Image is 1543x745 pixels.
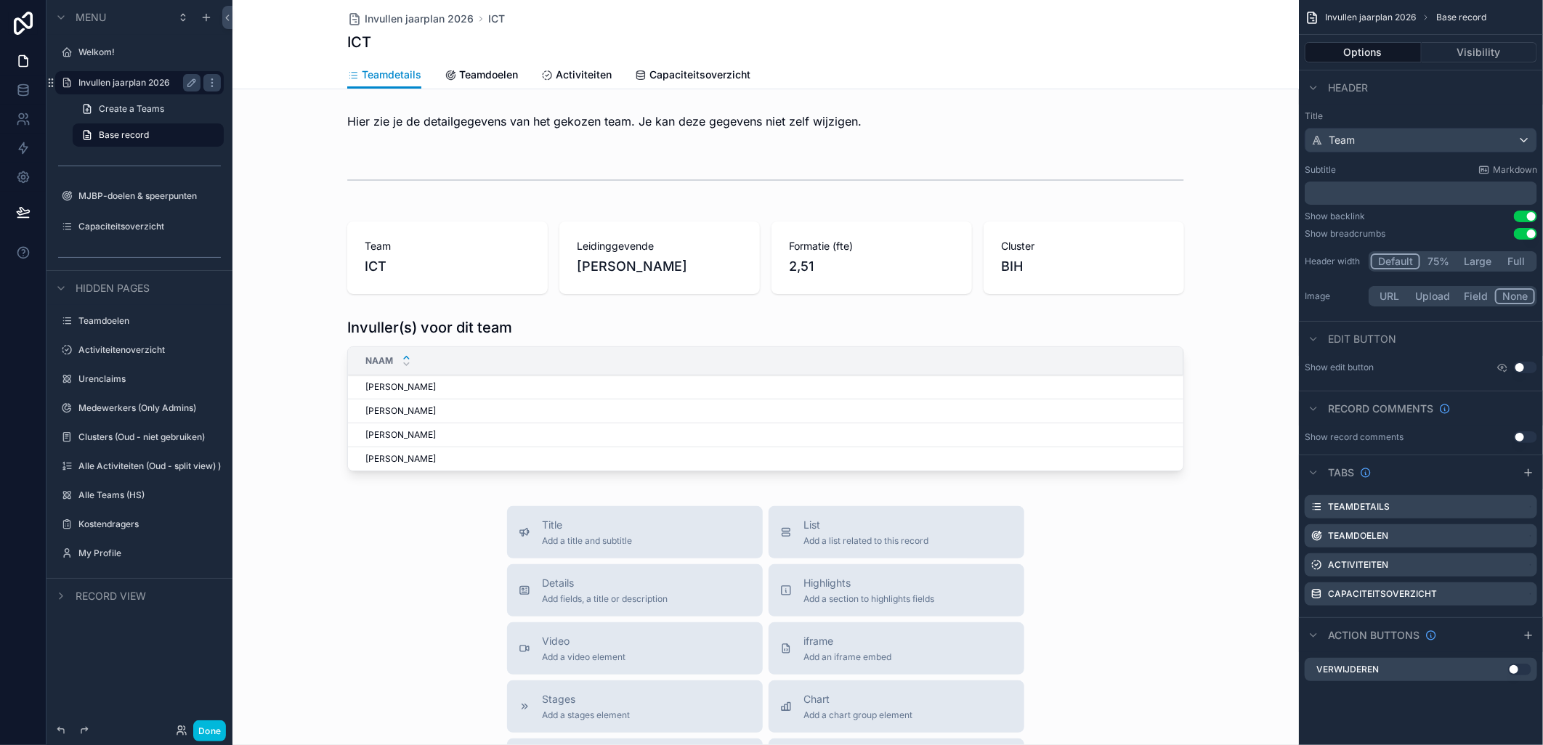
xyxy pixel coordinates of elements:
button: HighlightsAdd a section to highlights fields [769,564,1024,616]
span: Teamdetails [362,68,421,82]
label: Welkom! [78,46,215,58]
span: Chart [803,692,912,707]
button: ChartAdd a chart group element [769,680,1024,733]
label: Invullen jaarplan 2026 [78,77,195,89]
a: Base record [73,123,224,147]
label: Teamdoelen [78,315,215,327]
button: Field [1457,288,1496,304]
span: Add a section to highlights fields [803,593,934,605]
span: Add a list related to this record [803,535,928,547]
label: Alle Teams (HS) [78,489,215,501]
span: Details [542,576,668,590]
button: URL [1371,288,1409,304]
button: VideoAdd a video element [507,622,763,675]
label: MJBP-doelen & speerpunten [78,190,215,202]
span: Video [542,634,625,648]
span: Header [1328,81,1368,95]
span: Activiteiten [556,68,612,82]
span: Action buttons [1328,628,1420,643]
label: Alle Activiteiten (Oud - split view) ) [78,460,221,472]
button: None [1495,288,1535,304]
span: Title [542,518,632,532]
a: Activiteiten [541,62,612,91]
span: Edit button [1328,332,1396,346]
span: Add fields, a title or description [542,593,668,605]
span: List [803,518,928,532]
button: Team [1305,128,1537,152]
button: StagesAdd a stages element [507,680,763,733]
span: Add an iframe embed [803,651,891,663]
button: TitleAdd a title and subtitle [507,506,763,558]
span: Invullen jaarplan 2026 [1325,12,1416,23]
span: Markdown [1493,164,1537,176]
span: Record comments [1328,402,1433,416]
span: Add a chart group element [803,709,912,721]
label: Title [1305,110,1537,122]
label: Kostendragers [78,518,215,530]
a: Capaciteitsoverzicht [635,62,750,91]
label: Subtitle [1305,164,1336,176]
span: Add a title and subtitle [542,535,632,547]
span: Add a stages element [542,709,630,721]
span: iframe [803,634,891,648]
button: iframeAdd an iframe embed [769,622,1024,675]
span: Base record [99,129,149,141]
span: Tabs [1328,465,1354,480]
span: Stages [542,692,630,707]
div: Show backlink [1305,211,1365,222]
button: Done [193,720,226,741]
label: Activiteiten [1328,559,1388,571]
button: Options [1305,42,1422,62]
label: Teamdoelen [1328,530,1388,542]
a: Markdown [1478,164,1537,176]
a: My Profile [78,547,215,559]
label: Show edit button [1305,362,1374,373]
span: Create a Teams [99,103,164,115]
span: Teamdoelen [459,68,518,82]
label: Header width [1305,256,1363,267]
a: Invullen jaarplan 2026 [347,12,474,26]
div: Show breadcrumbs [1305,228,1385,240]
a: Teamdetails [347,62,421,89]
span: Team [1329,133,1355,147]
span: Base record [1436,12,1486,23]
label: Activiteitenoverzicht [78,344,215,356]
button: Default [1371,253,1420,269]
label: Capaciteitsoverzicht [78,221,215,232]
button: ListAdd a list related to this record [769,506,1024,558]
button: Visibility [1422,42,1538,62]
span: Add a video element [542,651,625,663]
span: Invullen jaarplan 2026 [365,12,474,26]
button: Large [1457,253,1498,269]
label: Image [1305,290,1363,302]
span: Record view [76,589,146,603]
label: Clusters (Oud - niet gebruiken) [78,431,215,443]
button: Upload [1409,288,1457,304]
label: Teamdetails [1328,501,1390,513]
h1: ICT [347,32,371,52]
label: Medewerkers (Only Admins) [78,402,215,414]
span: Hidden pages [76,281,150,296]
a: Create a Teams [73,97,224,121]
span: Naam [365,355,393,367]
button: Full [1498,253,1535,269]
div: Show record comments [1305,431,1404,443]
a: ICT [488,12,505,26]
a: Teamdoelen [445,62,518,91]
button: DetailsAdd fields, a title or description [507,564,763,616]
label: Capaciteitsoverzicht [1328,588,1437,600]
label: Urenclaims [78,373,215,385]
